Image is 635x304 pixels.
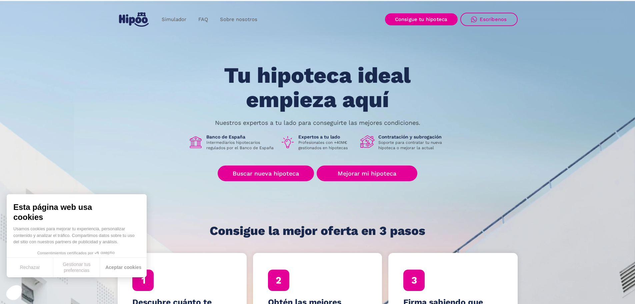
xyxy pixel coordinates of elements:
p: Profesionales con +40M€ gestionados en hipotecas [298,140,355,150]
p: Nuestros expertos a tu lado para conseguirte las mejores condiciones. [215,120,420,125]
a: FAQ [192,13,214,26]
a: Sobre nosotros [214,13,263,26]
h1: Tu hipoteca ideal empieza aquí [191,63,444,112]
h1: Consigue la mejor oferta en 3 pasos [210,224,425,238]
div: Escríbenos [480,16,507,22]
a: Mejorar mi hipoteca [317,166,417,181]
h1: Expertos a tu lado [298,134,355,140]
a: Escríbenos [460,13,518,26]
h1: Banco de España [206,134,275,140]
a: home [118,10,150,29]
a: Consigue tu hipoteca [385,13,458,25]
a: Buscar nueva hipoteca [218,166,314,181]
p: Soporte para contratar tu nueva hipoteca o mejorar la actual [378,140,447,150]
h1: Contratación y subrogación [378,134,447,140]
a: Simulador [156,13,192,26]
p: Intermediarios hipotecarios regulados por el Banco de España [206,140,275,150]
